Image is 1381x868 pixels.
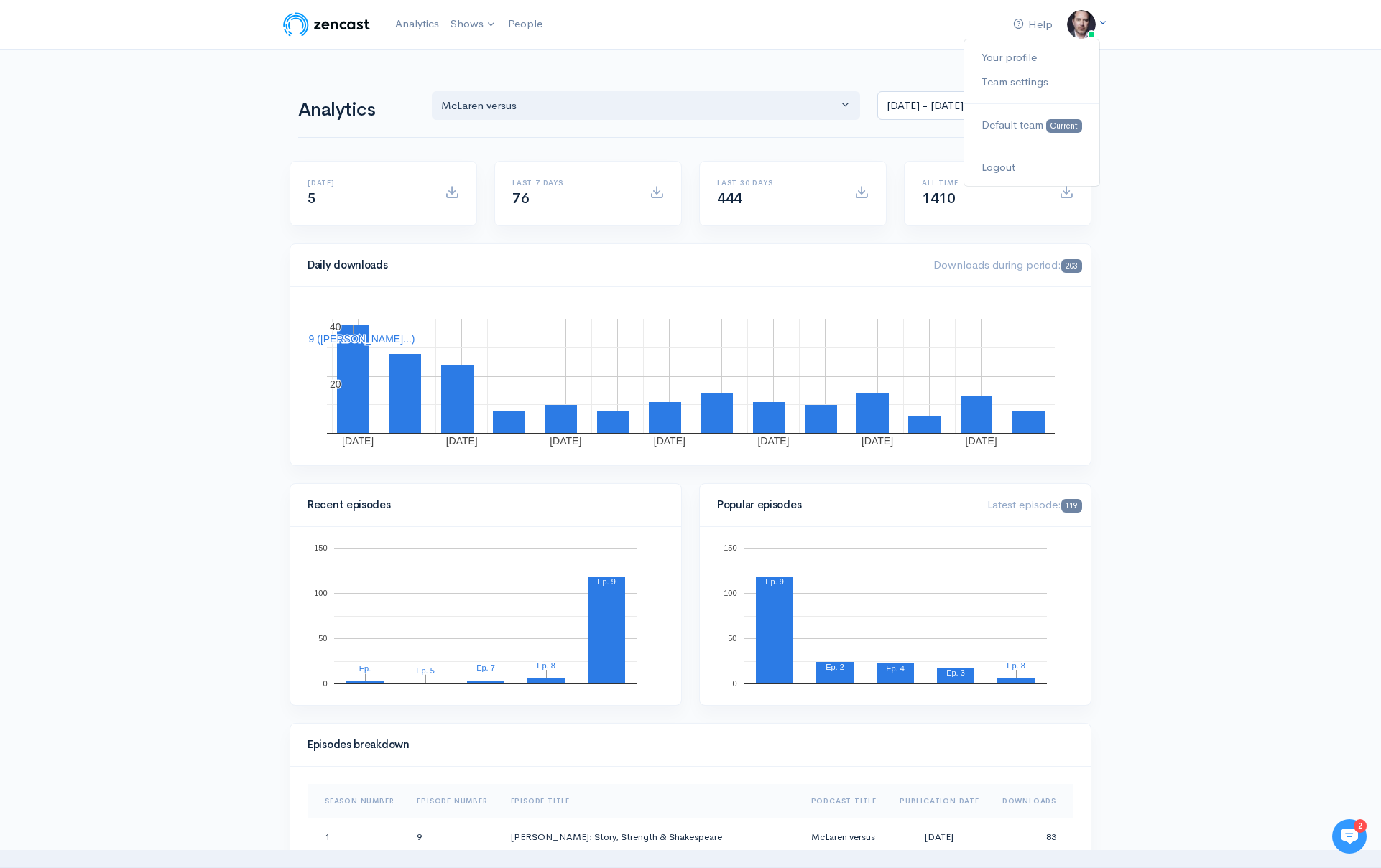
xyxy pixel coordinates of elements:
img: ZenCast Logo [281,10,372,39]
a: Your profile [964,45,1099,70]
span: Latest episode: [987,498,1082,511]
text: 20 [330,378,341,390]
td: McLaren versus [800,818,888,856]
a: Team settings [964,70,1099,95]
h6: Last 7 days [512,179,632,187]
text: [DATE] [757,435,789,447]
text: 100 [724,589,736,597]
text: Ep. 9 [597,577,616,586]
text: Ep. 4 [886,664,905,673]
span: 5 [308,190,316,207]
th: Sort column [405,784,499,818]
a: Logout [964,155,1099,180]
svg: A chart. [308,544,664,688]
th: Sort column [800,784,888,818]
a: Analytics [389,9,445,39]
span: 203 [1061,259,1082,273]
span: Current [1046,119,1082,133]
text: Ep. 8 [537,661,555,670]
td: 83 [991,818,1073,856]
td: 1 [308,818,405,856]
h4: Daily downloads [308,259,916,271]
a: Help [1007,9,1058,40]
text: Ep. 5 [416,666,435,674]
text: [DATE] [342,435,374,447]
text: [DATE] [446,435,478,447]
text: 0 [323,679,327,688]
text: Ep. 9 ([PERSON_NAME]...) [291,333,415,345]
span: Downloads during period: [933,258,1082,271]
th: Sort column [499,784,800,818]
img: ... [1067,10,1096,39]
text: Ep. 2 [826,663,844,671]
h4: Recent episodes [308,499,655,511]
th: Sort column [991,784,1073,818]
h4: Episodes breakdown [308,739,1065,751]
th: Sort column [888,784,991,818]
text: Ep. 3 [946,668,965,677]
td: [DATE] [888,818,991,856]
svg: A chart. [308,304,1073,448]
h6: All time [922,179,1042,187]
text: [DATE] [550,435,581,447]
span: 1410 [922,190,955,207]
span: New conversation [93,199,172,210]
text: 50 [318,634,327,643]
a: Default team Current [964,113,1099,138]
span: 444 [717,190,742,207]
text: Ep. [359,664,371,673]
text: 150 [724,543,736,552]
td: 9 [405,818,499,856]
h2: Just let us know if you need anything and we'll be happy to help! 🙂 [22,95,266,164]
input: Search articles [42,270,257,299]
text: 150 [314,543,327,552]
text: Ep. 7 [476,663,495,672]
h4: Popular episodes [717,499,970,511]
button: McLaren versus [432,91,860,121]
text: 50 [728,634,736,643]
a: People [502,9,548,39]
text: [DATE] [966,435,997,447]
h6: [DATE] [308,179,428,187]
text: [DATE] [654,435,685,447]
text: [DATE] [862,435,893,447]
span: Default team [982,118,1043,131]
text: Ep. 9 [765,577,784,586]
input: analytics date range selector [877,91,1054,121]
button: New conversation [22,190,265,219]
h1: Hi [PERSON_NAME] 👋 [22,70,266,93]
p: Find an answer quickly [19,246,268,263]
h1: Analytics [298,100,415,121]
svg: A chart. [717,544,1073,688]
text: Ep. 8 [1007,661,1025,670]
th: Sort column [308,784,405,818]
span: 119 [1061,499,1082,513]
text: 0 [732,679,736,688]
text: 100 [314,589,327,597]
span: 76 [512,190,529,207]
iframe: gist-messenger-bubble-iframe [1332,819,1367,854]
text: 40 [330,321,341,332]
div: McLaren versus [441,98,838,114]
a: Shows [445,9,502,40]
td: [PERSON_NAME]: Story, Strength & Shakespeare [499,818,800,856]
h6: Last 30 days [717,179,837,187]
